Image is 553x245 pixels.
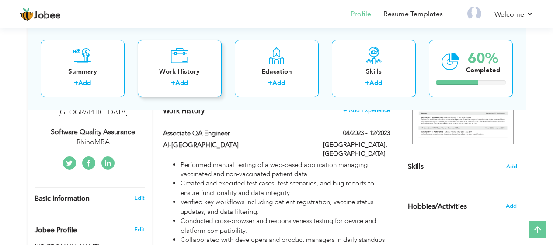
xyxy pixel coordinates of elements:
[466,51,500,65] div: 60%
[494,9,533,20] a: Welcome
[175,78,188,87] a: Add
[466,65,500,75] div: Completed
[268,78,272,88] label: +
[242,67,312,76] div: Education
[20,7,61,21] a: Jobee
[134,226,145,234] span: Edit
[181,160,390,179] li: Performed manual testing of a web-based application managing vaccinated and non-vaccinated patien...
[369,78,382,87] a: Add
[467,7,481,21] img: Profile Img
[78,78,91,87] a: Add
[506,202,517,210] span: Add
[339,67,409,76] div: Skills
[35,137,152,147] div: RhinoMBA
[181,217,390,235] li: Conducted cross-browser and responsiveness testing for device and platform compatibility.
[163,129,310,138] label: Associate QA Engineer
[134,194,145,202] a: Edit
[35,127,152,137] div: Software Quality Assurance
[181,198,390,217] li: Verified key workflows including patient registration, vaccine status updates, and data filtering.
[74,78,78,88] label: +
[351,9,371,19] a: Profile
[145,67,215,76] div: Work History
[163,141,310,150] label: Al-[GEOGRAPHIC_DATA]
[408,203,467,211] span: Hobbies/Activities
[272,78,285,87] a: Add
[163,107,390,115] h4: This helps to show the companies you have worked for.
[343,129,390,138] label: 04/2023 - 12/2023
[171,78,175,88] label: +
[323,141,390,158] label: [GEOGRAPHIC_DATA], [GEOGRAPHIC_DATA]
[506,163,517,171] span: Add
[163,106,205,116] span: Work History
[401,191,524,222] div: Share some of your professional and personal interests.
[383,9,443,19] a: Resume Templates
[181,179,390,198] li: Created and executed test cases, test scenarios, and bug reports to ensure functionality and data...
[48,67,118,76] div: Summary
[408,162,424,171] span: Skills
[35,227,77,234] span: Jobee Profile
[20,7,34,21] img: jobee.io
[365,78,369,88] label: +
[28,217,152,239] div: Enhance your career by creating a custom URL for your Jobee public profile.
[343,107,390,114] span: + Add Experience
[34,11,61,21] span: Jobee
[35,195,90,203] span: Basic Information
